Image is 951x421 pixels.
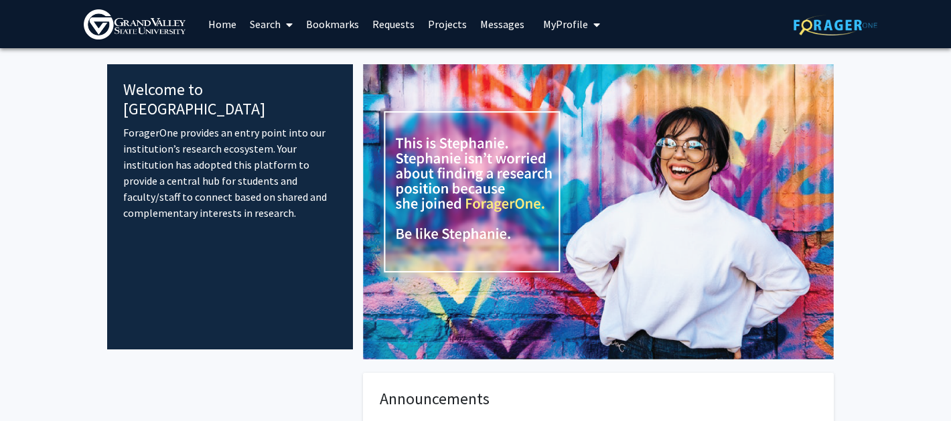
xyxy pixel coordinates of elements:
a: Home [202,1,243,48]
h4: Welcome to [GEOGRAPHIC_DATA] [123,80,337,119]
h4: Announcements [380,390,817,409]
img: Cover Image [363,64,834,359]
a: Projects [421,1,473,48]
img: ForagerOne Logo [794,15,877,35]
a: Requests [366,1,421,48]
img: Grand Valley State University Logo [84,9,186,39]
a: Bookmarks [299,1,366,48]
a: Search [243,1,299,48]
iframe: Chat [10,361,57,411]
span: My Profile [543,17,588,31]
p: ForagerOne provides an entry point into our institution’s research ecosystem. Your institution ha... [123,124,337,221]
a: Messages [473,1,531,48]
